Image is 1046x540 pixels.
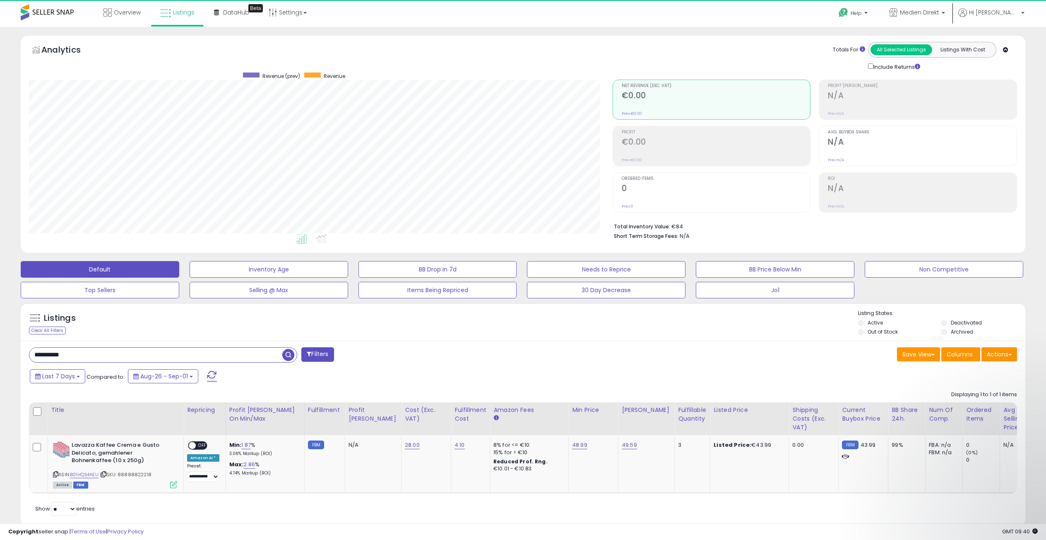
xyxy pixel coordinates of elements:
[862,62,930,71] div: Include Returns
[680,232,690,240] span: N/A
[622,130,810,135] span: Profit
[405,441,420,449] a: 28.00
[981,347,1017,361] button: Actions
[8,528,144,536] div: seller snap | |
[100,471,151,478] span: | SKU: 88888822218
[226,402,304,435] th: The percentage added to the cost of goods (COGS) that forms the calculator for Min & Max prices.
[229,441,298,457] div: %
[493,449,562,456] div: 15% for > €10
[527,282,685,298] button: 30 Day Decrease
[932,44,993,55] button: Listings With Cost
[828,184,1017,195] h2: N/A
[128,369,198,383] button: Aug-26 - Sep-01
[858,310,1025,317] p: Listing States:
[622,137,810,148] h2: €0.00
[53,482,72,489] span: All listings currently available for purchase on Amazon
[190,282,348,298] button: Selling @ Max
[614,232,678,240] b: Short Term Storage Fees:
[828,137,1017,148] h2: N/A
[349,441,395,449] div: N/A
[622,157,642,162] small: Prev: €0.00
[8,528,38,535] strong: Copyright
[832,1,876,27] a: Help
[358,261,517,278] button: BB Drop in 7d
[966,456,1000,464] div: 0
[868,328,898,335] label: Out of Stock
[241,441,251,449] a: 1.87
[324,73,345,80] span: Revenue
[107,528,144,535] a: Privacy Policy
[897,347,940,361] button: Save View
[678,441,704,449] div: 3
[358,282,517,298] button: Items Being Repriced
[828,91,1017,102] h2: N/A
[622,406,671,414] div: [PERSON_NAME]
[833,46,865,54] div: Totals For
[187,406,222,414] div: Repricing
[223,8,249,17] span: DataHub
[493,441,562,449] div: 8% for <= €10
[792,441,832,449] div: 0.00
[842,406,885,423] div: Current Buybox Price
[696,261,854,278] button: BB Price Below Min
[21,261,179,278] button: Default
[969,8,1019,17] span: Hi [PERSON_NAME]
[828,157,844,162] small: Prev: N/A
[53,441,70,458] img: 51PZljjOWWL._SL40_.jpg
[30,369,85,383] button: Last 7 Days
[73,482,88,489] span: FBM
[868,319,883,326] label: Active
[828,204,844,209] small: Prev: N/A
[966,406,996,423] div: Ordered Items
[861,441,876,449] span: 43.99
[865,261,1023,278] button: Non Competitive
[187,454,219,462] div: Amazon AI *
[622,441,637,449] a: 49.59
[140,372,188,380] span: Aug-26 - Sep-01
[828,84,1017,88] span: Profit [PERSON_NAME]
[114,8,141,17] span: Overview
[173,8,195,17] span: Listings
[614,223,670,230] b: Total Inventory Value:
[622,204,633,209] small: Prev: 0
[454,441,465,449] a: 4.10
[714,406,785,414] div: Listed Price
[308,441,324,449] small: FBM
[44,312,76,324] h5: Listings
[71,528,106,535] a: Terms of Use
[838,7,849,18] i: Get Help
[229,406,301,423] div: Profit [PERSON_NAME] on Min/Max
[842,441,858,449] small: FBM
[696,282,854,298] button: Jo1
[29,327,66,334] div: Clear All Filters
[72,441,172,467] b: Lavazza Kaffee Crema e Gusto Delicato, gemahlener Bohnenkaffee (10 x 250g)
[951,319,982,326] label: Deactivated
[301,347,334,362] button: Filters
[405,406,447,423] div: Cost (Exc. VAT)
[714,441,751,449] b: Listed Price:
[187,463,219,482] div: Preset:
[21,282,179,298] button: Top Sellers
[622,184,810,195] h2: 0
[572,406,615,414] div: Min Price
[828,177,1017,181] span: ROI
[1003,406,1034,432] div: Avg Selling Price
[190,261,348,278] button: Inventory Age
[941,347,980,361] button: Columns
[229,441,242,449] b: Min:
[229,470,298,476] p: 4.74% Markup (ROI)
[196,442,209,449] span: OFF
[892,441,919,449] div: 99%
[929,449,956,456] div: FBM: n/a
[454,406,486,423] div: Fulfillment Cost
[493,458,548,465] b: Reduced Prof. Rng.
[614,221,1011,231] li: €84
[229,451,298,457] p: 3.06% Markup (ROI)
[966,441,1000,449] div: 0
[958,8,1024,27] a: Hi [PERSON_NAME]
[622,177,810,181] span: Ordered Items
[229,460,244,468] b: Max:
[892,406,922,423] div: BB Share 24h.
[929,406,959,423] div: Num of Comp.
[493,465,562,472] div: €10.01 - €10.83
